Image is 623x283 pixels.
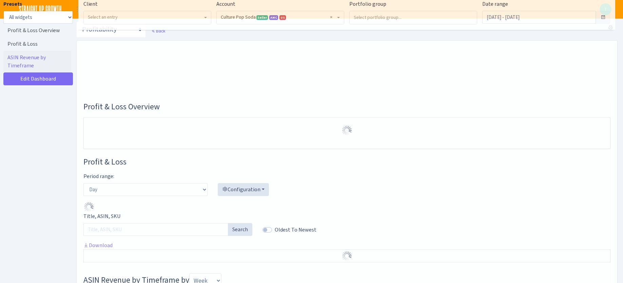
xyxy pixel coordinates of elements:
img: Preloader [342,125,352,136]
span: Culture Pop Soda <span class="badge badge-success">Seller</span><span class="badge badge-primary"... [221,14,336,21]
a: ASIN Revenue by Timeframe [3,51,71,72]
span: Culture Pop Soda <span class="badge badge-success">Seller</span><span class="badge badge-primary"... [217,11,344,24]
img: Preloader [83,201,94,212]
img: Preloader [342,251,352,261]
label: Oldest To Newest [275,226,316,234]
input: Title, ASIN, SKU [83,223,228,236]
a: Edit Dashboard [3,72,73,85]
span: US [279,15,286,20]
a: Profit & Loss [3,37,71,51]
img: Tom First [600,3,611,15]
a: Profit & Loss Overview [3,24,71,37]
span: Select an entry [88,14,118,20]
label: Title, ASIN, SKU [83,212,120,220]
a: Back [151,28,165,34]
h3: Widget #28 [83,157,610,167]
span: Seller [256,15,268,20]
input: Select portfolio group... [350,11,477,23]
button: Search [228,223,252,236]
span: Remove all items [330,14,332,21]
button: Configuration [218,183,269,196]
label: Period range: [83,172,114,180]
span: Amazon Marketing Cloud [269,15,278,20]
a: T [600,3,611,15]
a: Download [83,242,113,249]
h3: Widget #30 [83,102,610,112]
